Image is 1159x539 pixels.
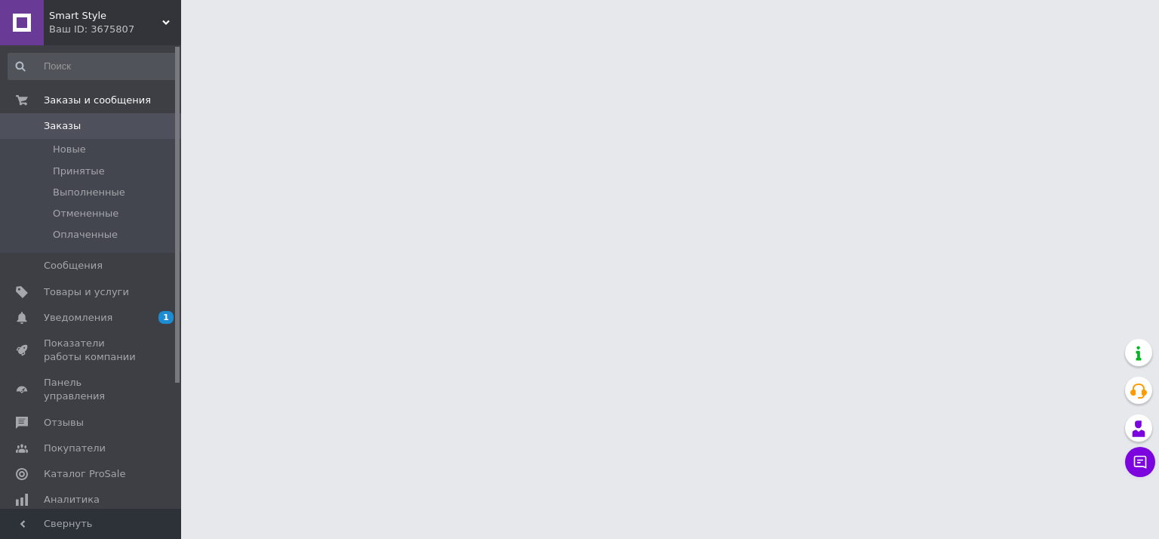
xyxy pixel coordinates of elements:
span: Заказы и сообщения [44,94,151,107]
span: Покупатели [44,442,106,455]
input: Поиск [8,53,178,80]
span: Отзывы [44,416,84,430]
span: Каталог ProSale [44,467,125,481]
span: Оплаченные [53,228,118,242]
button: Чат с покупателем [1125,447,1155,477]
span: Товары и услуги [44,285,129,299]
span: Выполненные [53,186,125,199]
span: Аналитика [44,493,100,507]
span: Новые [53,143,86,156]
span: Показатели работы компании [44,337,140,364]
span: Уведомления [44,311,112,325]
span: 1 [158,311,174,324]
span: Панель управления [44,376,140,403]
div: Ваш ID: 3675807 [49,23,181,36]
span: Отмененные [53,207,118,220]
span: Заказы [44,119,81,133]
span: Сообщения [44,259,103,273]
span: Smart Style [49,9,162,23]
span: Принятые [53,165,105,178]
